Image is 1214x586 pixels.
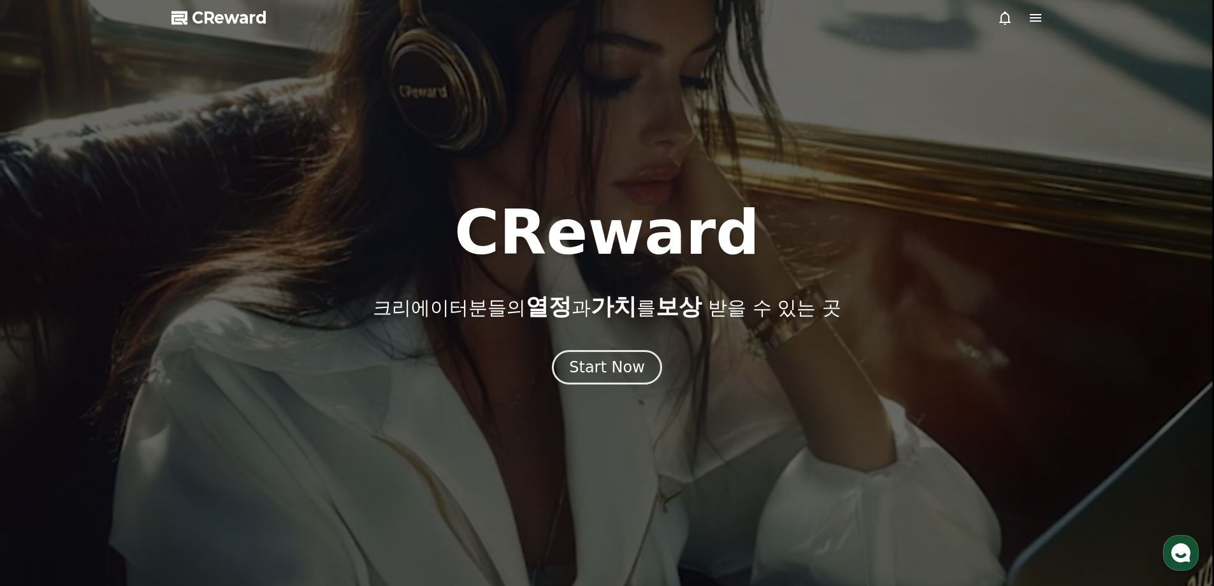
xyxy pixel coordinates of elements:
[171,8,267,28] a: CReward
[591,293,637,319] span: 가치
[192,8,267,28] span: CReward
[454,202,760,263] h1: CReward
[552,350,662,385] button: Start Now
[569,357,645,377] div: Start Now
[526,293,572,319] span: 열정
[552,363,662,375] a: Start Now
[373,294,841,319] p: 크리에이터분들의 과 를 받을 수 있는 곳
[656,293,702,319] span: 보상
